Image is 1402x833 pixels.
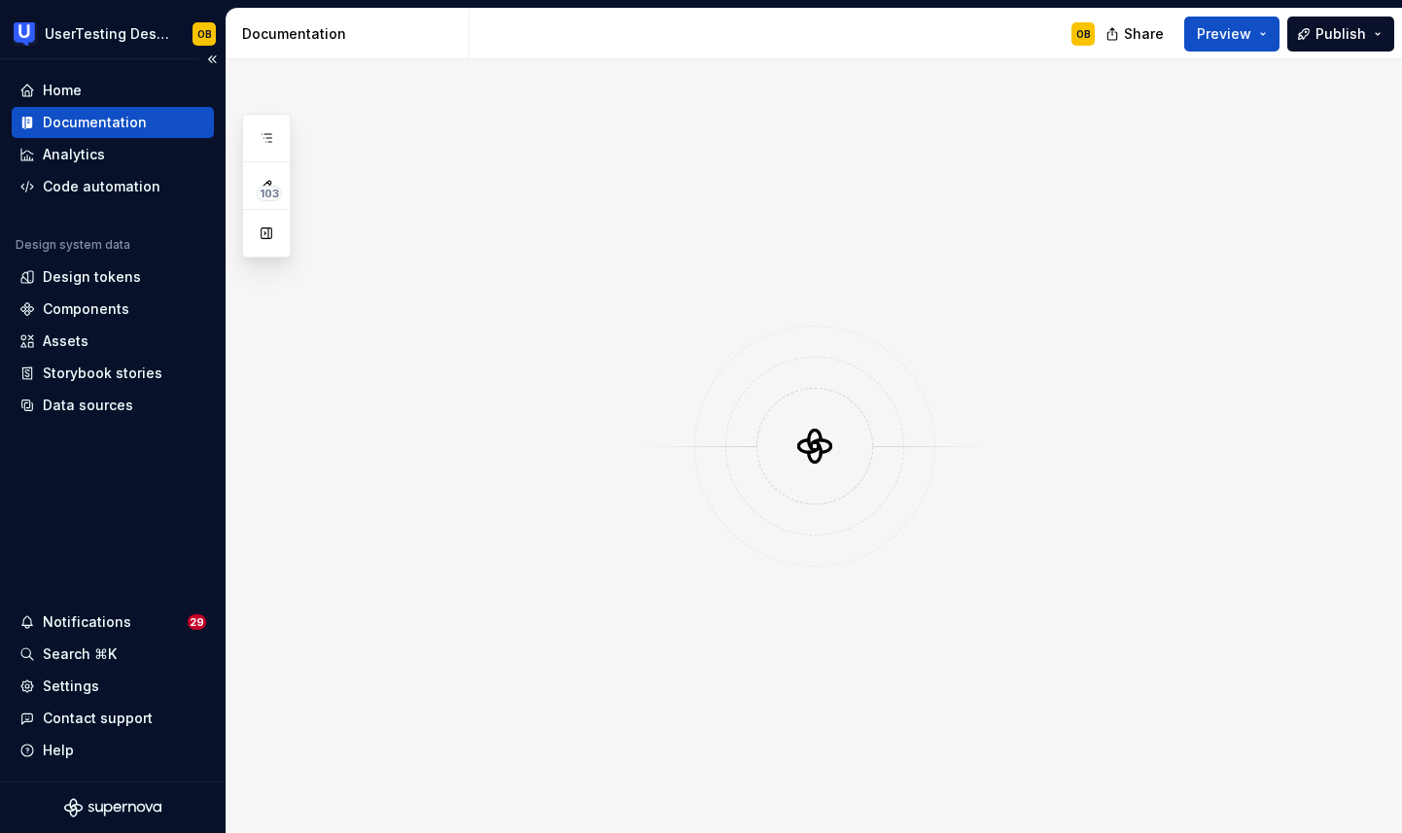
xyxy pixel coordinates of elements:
[12,326,214,357] a: Assets
[197,26,212,42] div: OB
[43,612,131,632] div: Notifications
[12,671,214,702] a: Settings
[43,396,133,415] div: Data sources
[43,299,129,319] div: Components
[16,237,130,253] div: Design system data
[4,13,222,54] button: UserTesting Design SystemOB
[12,171,214,202] a: Code automation
[198,46,226,73] button: Collapse sidebar
[12,261,214,293] a: Design tokens
[1197,24,1251,44] span: Preview
[12,75,214,106] a: Home
[1124,24,1164,44] span: Share
[12,294,214,325] a: Components
[12,703,214,734] button: Contact support
[43,644,117,664] div: Search ⌘K
[1315,24,1366,44] span: Publish
[43,145,105,164] div: Analytics
[12,358,214,389] a: Storybook stories
[1184,17,1279,52] button: Preview
[43,331,88,351] div: Assets
[12,639,214,670] button: Search ⌘K
[43,113,147,132] div: Documentation
[43,81,82,100] div: Home
[43,267,141,287] div: Design tokens
[45,24,169,44] div: UserTesting Design System
[1076,26,1091,42] div: OB
[43,741,74,760] div: Help
[12,139,214,170] a: Analytics
[242,24,461,44] div: Documentation
[12,390,214,421] a: Data sources
[14,22,37,46] img: 41adf70f-fc1c-4662-8e2d-d2ab9c673b1b.png
[188,614,206,630] span: 29
[64,798,161,817] svg: Supernova Logo
[1096,17,1176,52] button: Share
[43,677,99,696] div: Settings
[43,177,160,196] div: Code automation
[12,107,214,138] a: Documentation
[1287,17,1394,52] button: Publish
[12,735,214,766] button: Help
[12,607,214,638] button: Notifications29
[43,364,162,383] div: Storybook stories
[43,709,153,728] div: Contact support
[257,186,282,201] span: 103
